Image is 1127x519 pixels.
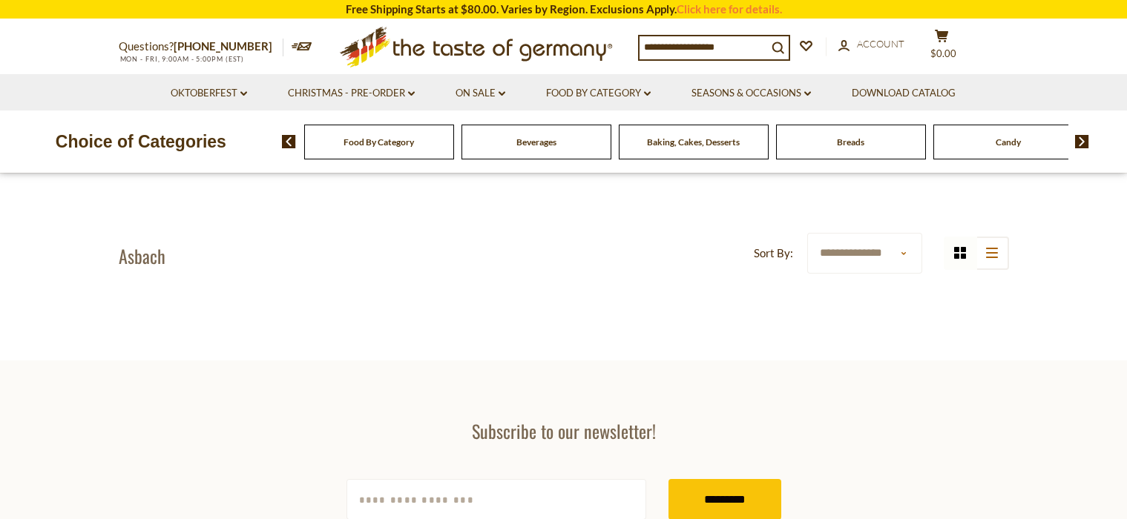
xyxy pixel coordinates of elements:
h3: Subscribe to our newsletter! [346,420,781,442]
a: [PHONE_NUMBER] [174,39,272,53]
a: Account [838,36,904,53]
a: Baking, Cakes, Desserts [647,136,740,148]
a: Food By Category [344,136,414,148]
a: Candy [996,136,1021,148]
button: $0.00 [920,29,965,66]
a: Breads [837,136,864,148]
a: On Sale [456,85,505,102]
label: Sort By: [754,244,793,262]
img: previous arrow [282,135,296,148]
span: Account [857,38,904,50]
a: Seasons & Occasions [691,85,811,102]
a: Download Catalog [852,85,956,102]
a: Beverages [516,136,556,148]
span: $0.00 [930,47,956,59]
a: Food By Category [546,85,651,102]
h1: Asbach [119,245,165,267]
a: Christmas - PRE-ORDER [288,85,415,102]
span: MON - FRI, 9:00AM - 5:00PM (EST) [119,55,245,63]
a: Click here for details. [677,2,782,16]
img: next arrow [1075,135,1089,148]
p: Questions? [119,37,283,56]
a: Oktoberfest [171,85,247,102]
